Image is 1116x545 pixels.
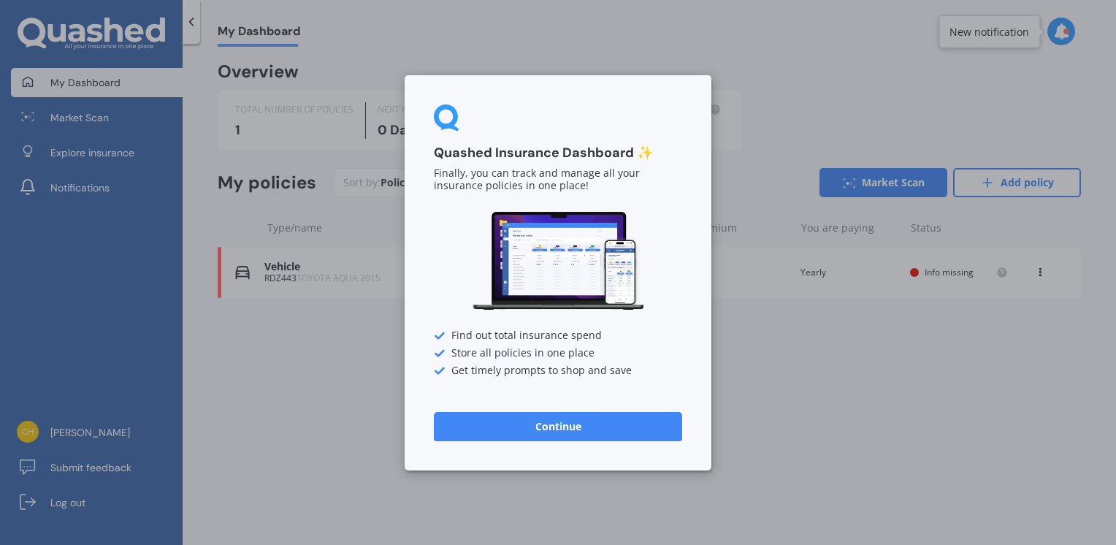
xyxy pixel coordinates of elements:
p: Finally, you can track and manage all your insurance policies in one place! [434,167,682,192]
img: Dashboard [470,210,646,313]
h3: Quashed Insurance Dashboard ✨ [434,145,682,161]
div: Get timely prompts to shop and save [434,365,682,376]
div: Store all policies in one place [434,347,682,359]
div: Find out total insurance spend [434,329,682,341]
button: Continue [434,411,682,441]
